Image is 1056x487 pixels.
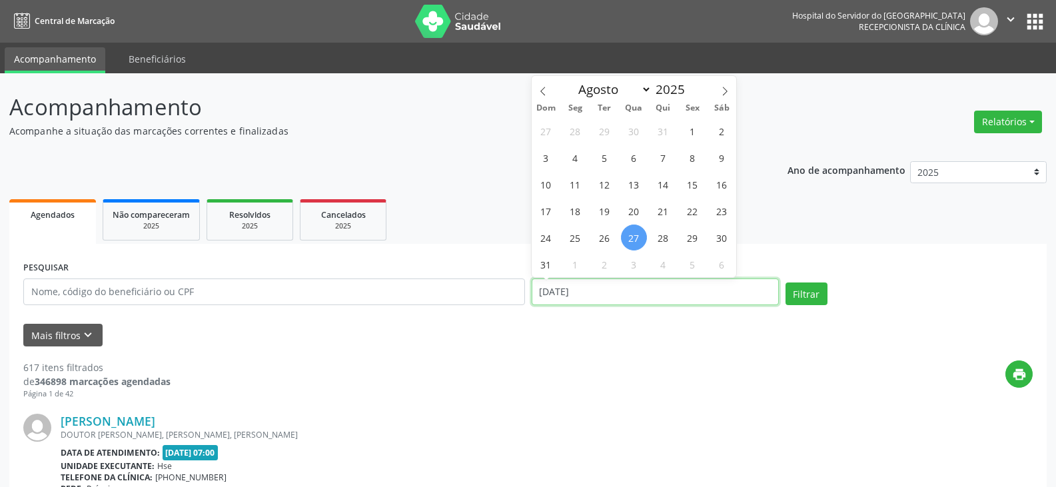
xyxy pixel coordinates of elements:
[709,251,735,277] span: Setembro 6, 2025
[5,47,105,73] a: Acompanhamento
[533,118,559,144] span: Julho 27, 2025
[1005,360,1033,388] button: print
[61,429,833,440] div: DOUTOR [PERSON_NAME], [PERSON_NAME], [PERSON_NAME]
[1003,12,1018,27] i: 
[709,171,735,197] span: Agosto 16, 2025
[217,221,283,231] div: 2025
[23,324,103,347] button: Mais filtroskeyboard_arrow_down
[532,278,779,305] input: Selecione um intervalo
[23,278,525,305] input: Nome, código do beneficiário ou CPF
[113,221,190,231] div: 2025
[61,472,153,483] b: Telefone da clínica:
[592,118,618,144] span: Julho 29, 2025
[592,171,618,197] span: Agosto 12, 2025
[35,375,171,388] strong: 346898 marcações agendadas
[792,10,965,21] div: Hospital do Servidor do [GEOGRAPHIC_DATA]
[9,10,115,32] a: Central de Marcação
[533,145,559,171] span: Agosto 3, 2025
[23,414,51,442] img: img
[652,81,696,98] input: Year
[859,21,965,33] span: Recepcionista da clínica
[650,251,676,277] span: Setembro 4, 2025
[648,104,678,113] span: Qui
[592,225,618,250] span: Agosto 26, 2025
[9,124,736,138] p: Acompanhe a situação das marcações correntes e finalizadas
[650,145,676,171] span: Agosto 7, 2025
[650,171,676,197] span: Agosto 14, 2025
[562,171,588,197] span: Agosto 11, 2025
[592,145,618,171] span: Agosto 5, 2025
[533,198,559,224] span: Agosto 17, 2025
[562,118,588,144] span: Julho 28, 2025
[592,198,618,224] span: Agosto 19, 2025
[680,118,706,144] span: Agosto 1, 2025
[1012,367,1027,382] i: print
[533,225,559,250] span: Agosto 24, 2025
[560,104,590,113] span: Seg
[621,225,647,250] span: Agosto 27, 2025
[562,251,588,277] span: Setembro 1, 2025
[974,111,1042,133] button: Relatórios
[709,198,735,224] span: Agosto 23, 2025
[61,460,155,472] b: Unidade executante:
[9,91,736,124] p: Acompanhamento
[709,118,735,144] span: Agosto 2, 2025
[621,171,647,197] span: Agosto 13, 2025
[680,171,706,197] span: Agosto 15, 2025
[310,221,376,231] div: 2025
[621,251,647,277] span: Setembro 3, 2025
[621,145,647,171] span: Agosto 6, 2025
[592,251,618,277] span: Setembro 2, 2025
[707,104,736,113] span: Sáb
[23,388,171,400] div: Página 1 de 42
[680,251,706,277] span: Setembro 5, 2025
[532,104,561,113] span: Dom
[590,104,619,113] span: Ter
[709,145,735,171] span: Agosto 9, 2025
[788,161,905,178] p: Ano de acompanhamento
[650,225,676,250] span: Agosto 28, 2025
[81,328,95,342] i: keyboard_arrow_down
[621,198,647,224] span: Agosto 20, 2025
[678,104,707,113] span: Sex
[786,282,827,305] button: Filtrar
[650,198,676,224] span: Agosto 21, 2025
[572,80,652,99] select: Month
[113,209,190,221] span: Não compareceram
[61,414,155,428] a: [PERSON_NAME]
[680,145,706,171] span: Agosto 8, 2025
[157,460,172,472] span: Hse
[533,251,559,277] span: Agosto 31, 2025
[562,225,588,250] span: Agosto 25, 2025
[229,209,270,221] span: Resolvidos
[621,118,647,144] span: Julho 30, 2025
[61,447,160,458] b: Data de atendimento:
[998,7,1023,35] button: 
[119,47,195,71] a: Beneficiários
[23,374,171,388] div: de
[533,171,559,197] span: Agosto 10, 2025
[321,209,366,221] span: Cancelados
[23,258,69,278] label: PESQUISAR
[562,145,588,171] span: Agosto 4, 2025
[1023,10,1047,33] button: apps
[562,198,588,224] span: Agosto 18, 2025
[709,225,735,250] span: Agosto 30, 2025
[650,118,676,144] span: Julho 31, 2025
[155,472,227,483] span: [PHONE_NUMBER]
[619,104,648,113] span: Qua
[680,225,706,250] span: Agosto 29, 2025
[970,7,998,35] img: img
[680,198,706,224] span: Agosto 22, 2025
[163,445,219,460] span: [DATE] 07:00
[31,209,75,221] span: Agendados
[35,15,115,27] span: Central de Marcação
[23,360,171,374] div: 617 itens filtrados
